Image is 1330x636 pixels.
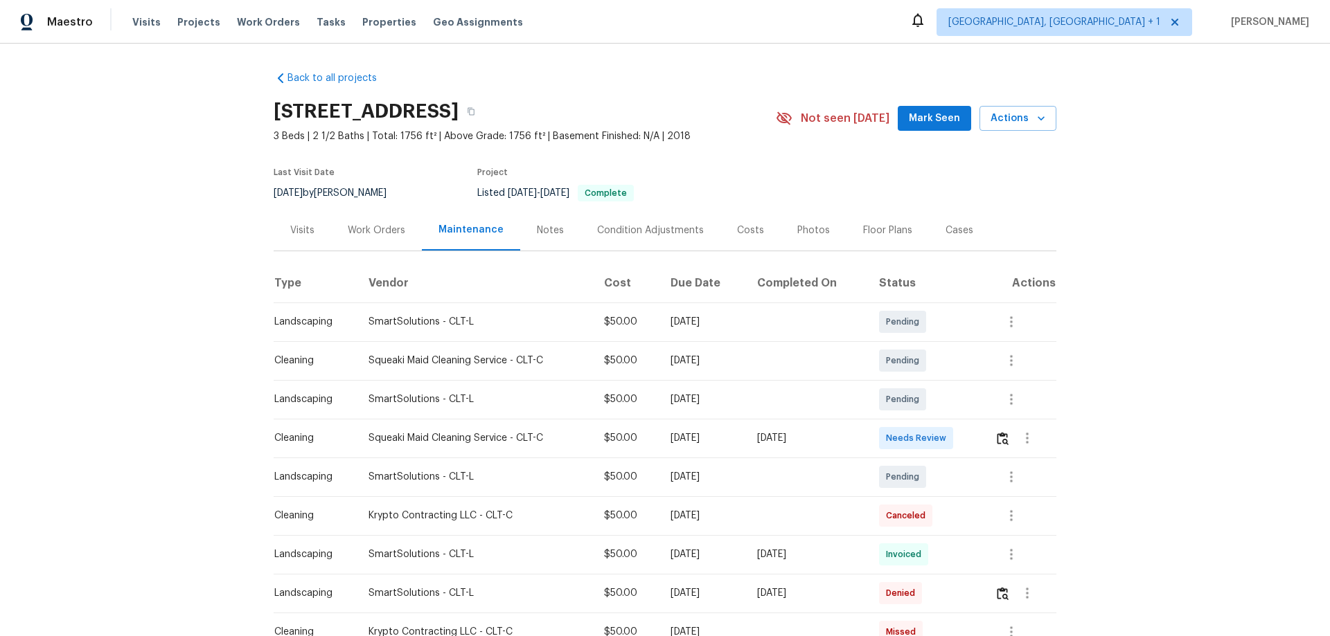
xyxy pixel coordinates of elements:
[369,431,582,445] div: Squeaki Maid Cleaning Service - CLT-C
[317,17,346,27] span: Tasks
[863,224,912,237] div: Floor Plans
[757,586,857,600] div: [DATE]
[886,470,925,484] span: Pending
[369,392,582,406] div: SmartSolutions - CLT-L
[995,576,1011,610] button: Review Icon
[274,392,346,406] div: Landscaping
[274,168,335,176] span: Last Visit Date
[579,189,632,197] span: Complete
[604,470,648,484] div: $50.00
[801,111,889,125] span: Not seen [DATE]
[946,224,973,237] div: Cases
[274,264,357,302] th: Type
[433,15,523,29] span: Geo Assignments
[991,110,1045,127] span: Actions
[369,509,582,523] div: Krypto Contracting LLC - CLT-C
[886,354,925,367] span: Pending
[746,264,868,302] th: Completed On
[537,224,564,237] div: Notes
[477,168,508,176] span: Project
[274,185,403,201] div: by [PERSON_NAME]
[274,509,346,523] div: Cleaning
[671,431,735,445] div: [DATE]
[1225,15,1309,29] span: [PERSON_NAME]
[604,509,648,523] div: $50.00
[909,110,960,127] span: Mark Seen
[737,224,764,237] div: Costs
[47,15,93,29] span: Maestro
[593,264,659,302] th: Cost
[671,470,735,484] div: [DATE]
[369,547,582,561] div: SmartSolutions - CLT-L
[274,586,346,600] div: Landscaping
[357,264,593,302] th: Vendor
[948,15,1160,29] span: [GEOGRAPHIC_DATA], [GEOGRAPHIC_DATA] + 1
[177,15,220,29] span: Projects
[757,431,857,445] div: [DATE]
[274,547,346,561] div: Landscaping
[274,315,346,329] div: Landscaping
[237,15,300,29] span: Work Orders
[757,547,857,561] div: [DATE]
[604,354,648,367] div: $50.00
[508,188,569,198] span: -
[274,129,776,143] span: 3 Beds | 2 1/2 Baths | Total: 1756 ft² | Above Grade: 1756 ft² | Basement Finished: N/A | 2018
[997,432,1009,445] img: Review Icon
[132,15,161,29] span: Visits
[477,188,634,198] span: Listed
[979,106,1056,131] button: Actions
[671,586,735,600] div: [DATE]
[459,99,484,124] button: Copy Address
[369,586,582,600] div: SmartSolutions - CLT-L
[604,315,648,329] div: $50.00
[274,431,346,445] div: Cleaning
[886,509,931,523] span: Canceled
[671,354,735,367] div: [DATE]
[438,223,504,237] div: Maintenance
[604,431,648,445] div: $50.00
[274,105,459,118] h2: [STREET_ADDRESS]
[604,586,648,600] div: $50.00
[369,315,582,329] div: SmartSolutions - CLT-L
[659,264,746,302] th: Due Date
[995,421,1011,455] button: Review Icon
[886,586,921,600] span: Denied
[797,224,830,237] div: Photos
[274,188,303,198] span: [DATE]
[348,224,405,237] div: Work Orders
[671,392,735,406] div: [DATE]
[290,224,314,237] div: Visits
[369,354,582,367] div: Squeaki Maid Cleaning Service - CLT-C
[997,587,1009,600] img: Review Icon
[886,431,952,445] span: Needs Review
[886,547,927,561] span: Invoiced
[604,392,648,406] div: $50.00
[508,188,537,198] span: [DATE]
[274,71,407,85] a: Back to all projects
[671,547,735,561] div: [DATE]
[671,315,735,329] div: [DATE]
[604,547,648,561] div: $50.00
[362,15,416,29] span: Properties
[886,315,925,329] span: Pending
[898,106,971,131] button: Mark Seen
[671,509,735,523] div: [DATE]
[984,264,1057,302] th: Actions
[274,470,346,484] div: Landscaping
[868,264,984,302] th: Status
[886,392,925,406] span: Pending
[369,470,582,484] div: SmartSolutions - CLT-L
[540,188,569,198] span: [DATE]
[274,354,346,367] div: Cleaning
[597,224,704,237] div: Condition Adjustments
